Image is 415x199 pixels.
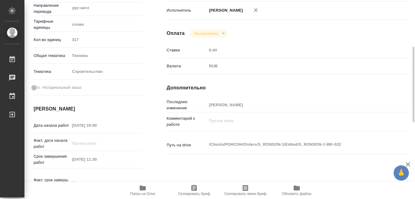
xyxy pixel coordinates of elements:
[34,53,70,59] p: Общая тематика
[207,100,388,109] input: Пустое поле
[220,182,271,199] button: Скопировать мини-бриф
[42,84,81,91] span: Нотариальный заказ
[70,121,123,130] input: Пустое поле
[117,182,168,199] button: Папка на Drive
[70,19,142,30] div: слово
[189,29,227,38] div: Не оплачена
[34,37,70,43] p: Кол-во единиц
[167,30,185,37] h4: Оплата
[224,192,266,196] span: Скопировать мини-бриф
[70,155,123,164] input: Пустое поле
[70,66,142,77] div: Строительство
[207,7,243,13] p: [PERSON_NAME]
[70,178,123,187] input: Пустое поле
[394,165,409,181] button: 🙏
[396,167,406,179] span: 🙏
[249,3,263,17] button: Удалить исполнителя
[34,137,70,150] p: Факт. дата начала работ
[70,35,142,44] input: Пустое поле
[34,122,70,129] p: Дата начала работ
[167,115,207,128] p: Комментарий к работе
[34,69,70,75] p: Тематика
[167,63,207,69] p: Валюта
[70,51,142,61] div: Техника
[271,182,322,199] button: Обновить файлы
[34,18,70,31] p: Тарифные единицы
[167,47,207,53] p: Ставка
[193,31,220,36] button: Не оплачена
[34,2,70,15] p: Направление перевода
[70,139,123,148] input: Пустое поле
[34,177,70,189] p: Факт. срок заверш. работ
[207,46,388,54] input: Пустое поле
[167,99,207,111] p: Последнее изменение
[167,142,207,148] p: Путь на drive
[178,192,210,196] span: Скопировать бриф
[167,7,207,13] p: Исполнитель
[34,153,70,166] p: Срок завершения работ
[207,139,388,150] textarea: /Clients/РОНСОН/Orders/S_RONSON-1/Edited/S_RONSON-1-WK-022
[130,192,155,196] span: Папка на Drive
[282,192,312,196] span: Обновить файлы
[207,61,388,71] div: RUB
[34,105,142,113] h4: [PERSON_NAME]
[168,182,220,199] button: Скопировать бриф
[167,84,408,92] h4: Дополнительно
